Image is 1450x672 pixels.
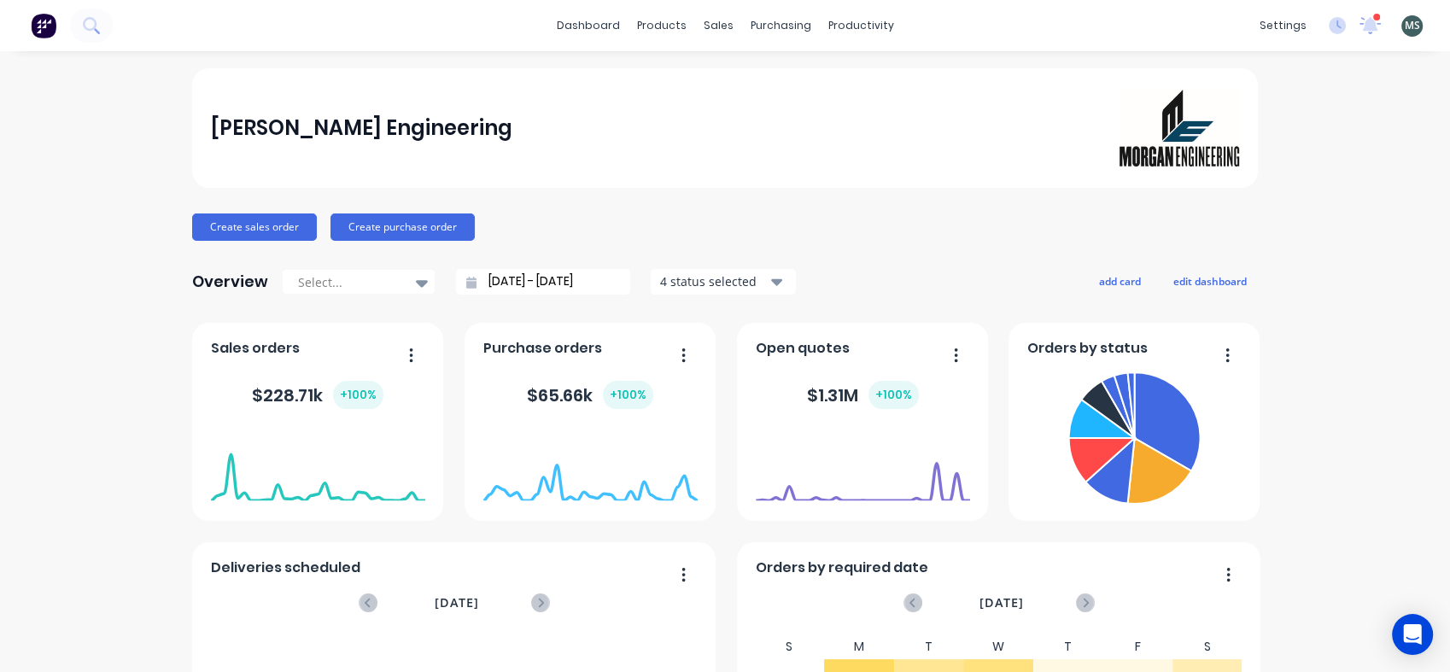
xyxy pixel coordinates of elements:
[435,593,479,612] span: [DATE]
[1033,634,1103,659] div: T
[527,381,653,409] div: $ 65.66k
[603,381,653,409] div: + 100 %
[695,13,742,38] div: sales
[31,13,56,38] img: Factory
[333,381,383,409] div: + 100 %
[330,213,475,241] button: Create purchase order
[1392,614,1433,655] div: Open Intercom Messenger
[868,381,919,409] div: + 100 %
[1162,270,1258,292] button: edit dashboard
[651,269,796,295] button: 4 status selected
[192,265,268,299] div: Overview
[742,13,820,38] div: purchasing
[211,558,360,578] span: Deliveries scheduled
[963,634,1033,659] div: W
[1405,18,1420,33] span: MS
[211,111,512,145] div: [PERSON_NAME] Engineering
[756,338,850,359] span: Open quotes
[1251,13,1315,38] div: settings
[1120,90,1239,167] img: Morgan Engineering
[894,634,964,659] div: T
[1172,634,1242,659] div: S
[483,338,602,359] span: Purchase orders
[1027,338,1148,359] span: Orders by status
[660,272,768,290] div: 4 status selected
[211,338,300,359] span: Sales orders
[807,381,919,409] div: $ 1.31M
[820,13,903,38] div: productivity
[756,558,928,578] span: Orders by required date
[979,593,1024,612] span: [DATE]
[629,13,695,38] div: products
[192,213,317,241] button: Create sales order
[252,381,383,409] div: $ 228.71k
[755,634,825,659] div: S
[824,634,894,659] div: M
[1088,270,1152,292] button: add card
[548,13,629,38] a: dashboard
[1102,634,1172,659] div: F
